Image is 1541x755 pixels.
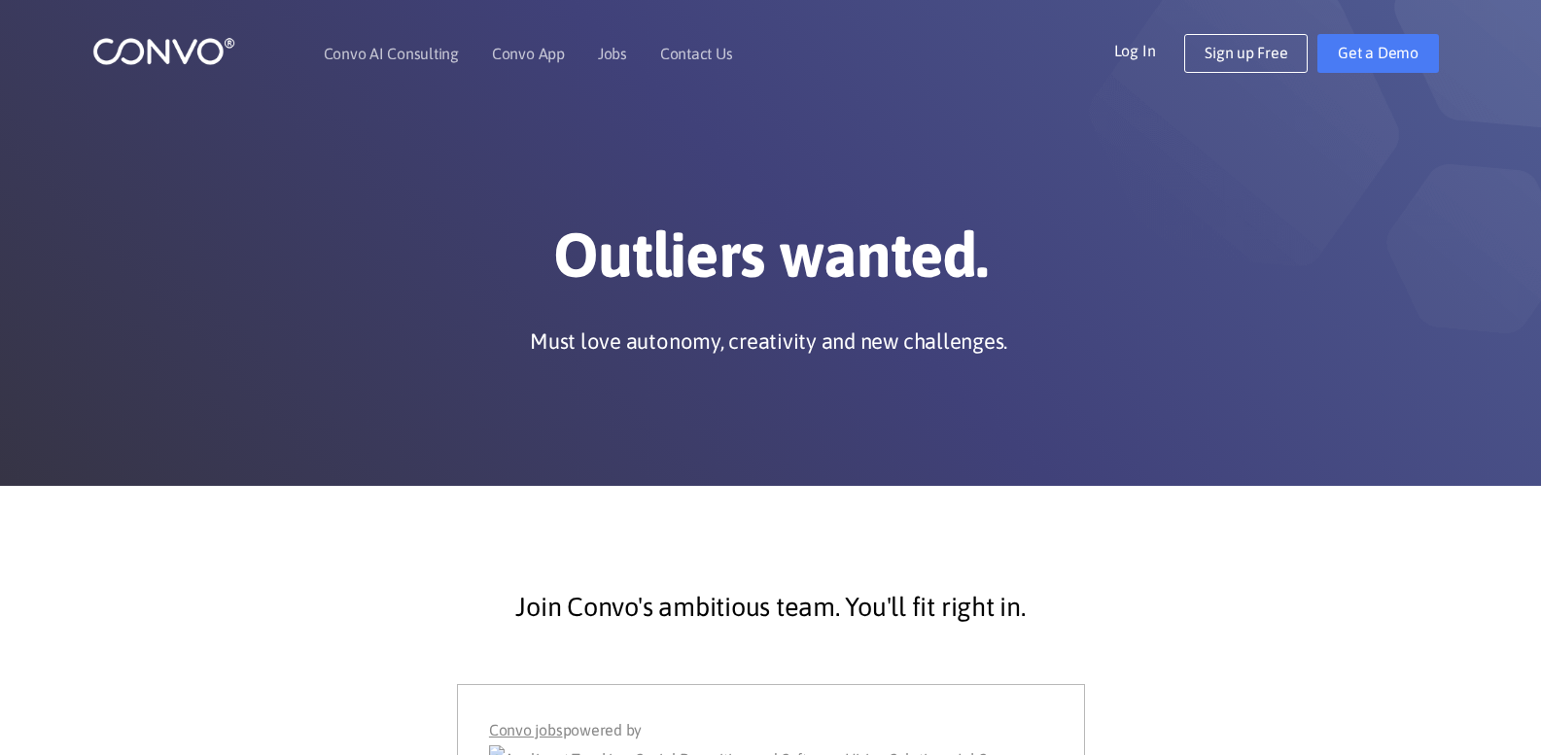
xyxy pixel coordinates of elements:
[246,583,1296,632] p: Join Convo's ambitious team. You'll fit right in.
[598,46,627,61] a: Jobs
[92,36,235,66] img: logo_1.png
[530,326,1007,356] p: Must love autonomy, creativity and new challenges.
[492,46,565,61] a: Convo App
[489,716,563,745] a: Convo jobs
[324,46,459,61] a: Convo AI Consulting
[231,218,1311,307] h1: Outliers wanted.
[1114,34,1185,65] a: Log In
[1317,34,1439,73] a: Get a Demo
[660,46,733,61] a: Contact Us
[1184,34,1308,73] a: Sign up Free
